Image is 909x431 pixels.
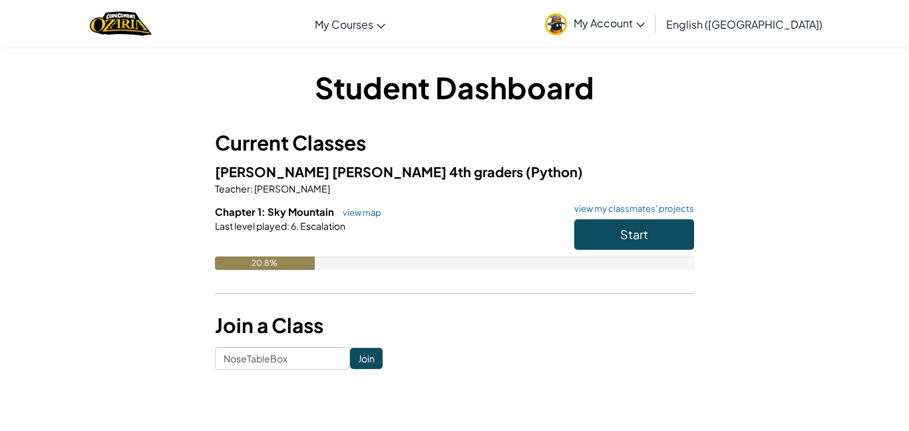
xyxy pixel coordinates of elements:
[545,13,567,35] img: avatar
[315,17,373,31] span: My Courses
[538,3,651,45] a: My Account
[308,6,392,42] a: My Courses
[350,348,383,369] input: Join
[215,220,287,232] span: Last level played
[90,10,152,37] img: Home
[336,207,381,218] a: view map
[215,67,694,108] h1: Student Dashboard
[250,183,253,195] span: :
[90,10,152,37] a: Ozaria by CodeCombat logo
[215,205,336,218] span: Chapter 1: Sky Mountain
[289,220,299,232] span: 6.
[215,310,694,340] h3: Join a Class
[215,347,350,370] input: <Enter Class Code>
[215,183,250,195] span: Teacher
[215,256,315,270] div: 20.8%
[526,163,583,180] span: (Python)
[299,220,345,232] span: Escalation
[568,205,694,213] a: view my classmates' projects
[574,16,645,30] span: My Account
[574,219,694,250] button: Start
[215,163,526,180] span: [PERSON_NAME] [PERSON_NAME] 4th graders
[253,183,330,195] span: [PERSON_NAME]
[659,6,829,42] a: English ([GEOGRAPHIC_DATA])
[287,220,289,232] span: :
[215,128,694,158] h3: Current Classes
[666,17,822,31] span: English ([GEOGRAPHIC_DATA])
[620,226,648,242] span: Start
